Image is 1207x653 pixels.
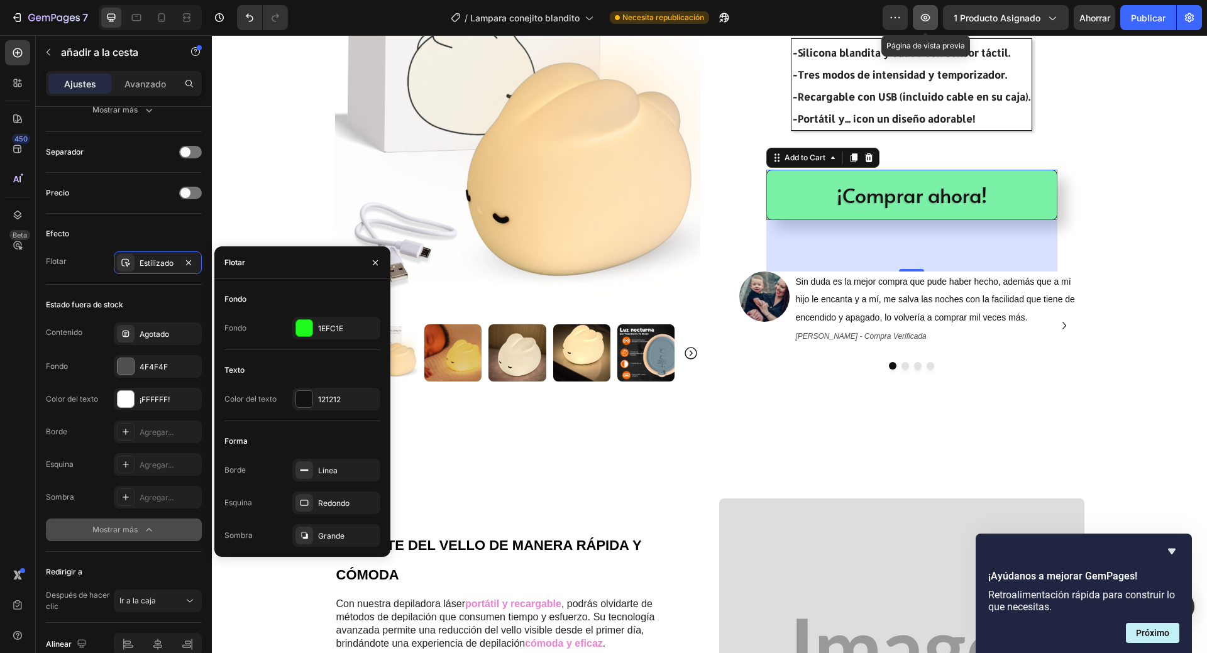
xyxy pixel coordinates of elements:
font: Estilizado [140,258,174,268]
button: Dot [715,327,722,334]
button: 7 [5,5,94,30]
strong: -Portátil y... ¡con un diseño adorable! [581,77,764,90]
span: , podrás olvidarte de métodos de depilación que consumen tiempo y esfuerzo. Su tecnología avanzad... [124,563,443,613]
strong: -Silicona blandita y suave con sensor táctil. [581,11,798,24]
font: Borde [224,465,246,475]
font: Ahorrar [1079,13,1110,23]
font: Ir a la caja [119,596,156,605]
h2: ¡Ayúdanos a mejorar GemPages! [988,569,1179,584]
button: Dot [677,327,685,334]
button: Carousel Next Arrow [471,310,487,326]
font: ¡Ayúdanos a mejorar GemPages! [988,570,1137,582]
strong: portátil y recargable [253,563,350,574]
font: Redondo [318,498,350,508]
img: gempages_585708096383353691-1bd23e51-e17a-4f37-9d07-7b22981f780e.jpg [527,236,578,287]
font: Flotar [224,258,245,267]
iframe: Área de diseño [212,35,1207,653]
font: Separador [46,147,84,156]
font: Redirigir a [46,567,82,576]
font: Después de hacer clic [46,590,110,611]
button: Ir a la caja [114,590,202,612]
font: 1 producto asignado [954,13,1040,23]
strong: -Tres modos de intensidad y temporizador. [581,33,795,46]
button: Mostrar más [46,519,202,541]
font: Forma [224,436,248,446]
font: Texto [224,365,245,375]
font: Retroalimentación rápida para construir lo que necesitas. [988,589,1175,613]
font: 7 [82,11,88,24]
font: Sombra [224,530,253,540]
font: Sombra [46,492,74,502]
font: Agregar... [140,460,174,469]
button: 1 producto asignado [943,5,1069,30]
span: . [391,603,394,613]
span: Con nuestra depiladora láser [124,563,253,574]
font: ¡FFFFFF! [140,395,170,404]
font: 121212 [318,395,341,404]
div: ¡Ayúdanos a mejorar GemPages! [988,544,1179,643]
font: Agotado [140,329,169,339]
font: Agregar... [140,493,174,502]
font: Grande [318,531,344,541]
font: Publicar [1131,13,1166,23]
font: añadir a la cesta [61,46,138,58]
button: Siguiente pregunta [1126,623,1179,643]
font: Beta [13,231,27,239]
div: ¡Comprar ahora! [625,145,775,175]
strong: LIBÉRATE DEL VELLO DE MANERA RÁPIDA Y CÓMODA [124,502,430,547]
font: Precio [46,188,69,197]
button: Dot [690,327,697,334]
button: Ocultar encuesta [1164,544,1179,559]
strong: -Recargable con USB (incluido cable en su caja). [581,55,818,68]
font: Alinear [46,639,72,649]
font: 4F4F4F [140,362,168,371]
font: Color del texto [224,394,277,403]
button: Ahorrar [1074,5,1115,30]
font: Contenido [46,327,82,337]
font: Avanzado [124,79,166,89]
font: Color del texto [46,394,98,403]
button: Publicar [1120,5,1176,30]
font: Línea [318,466,338,475]
font: Fondo [224,294,246,304]
font: Estado fuera de stock [46,300,123,309]
font: 450 [14,134,28,143]
p: añadir a la cesta [61,45,168,60]
button: Carousel Next Arrow [842,280,863,300]
font: Próximo [1136,628,1169,638]
font: Necesita republicación [622,13,704,22]
div: Add to Cart [570,117,616,128]
font: Mostrar más [92,525,138,534]
font: Esquina [224,498,252,507]
font: Efecto [46,229,69,238]
button: Mostrar más [46,99,202,121]
button: ¡Comprar ahora! [554,134,846,185]
font: Ajustes [64,79,96,89]
button: Dot [702,327,710,334]
strong: cómoda y eficaz [313,603,391,613]
font: 1EFC1E [318,324,343,333]
font: Borde [46,427,67,436]
font: Fondo [46,361,68,371]
font: / [465,13,468,23]
font: Esquina [46,459,74,469]
font: Agregar... [140,427,174,437]
font: Fondo [224,323,246,332]
font: Lampara conejito blandito [470,13,580,23]
span: Sin duda es la mejor compra que pude haber hecho, además que a mí hijo le encanta y a mí, me salv... [584,241,863,288]
div: Deshacer/Rehacer [237,5,288,30]
h2: Rich Text Editor. Editing area: main [133,388,863,429]
font: Mostrar más [92,105,138,114]
font: Flotar [46,256,67,266]
i: [PERSON_NAME] - Compra Verificada [584,297,715,305]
